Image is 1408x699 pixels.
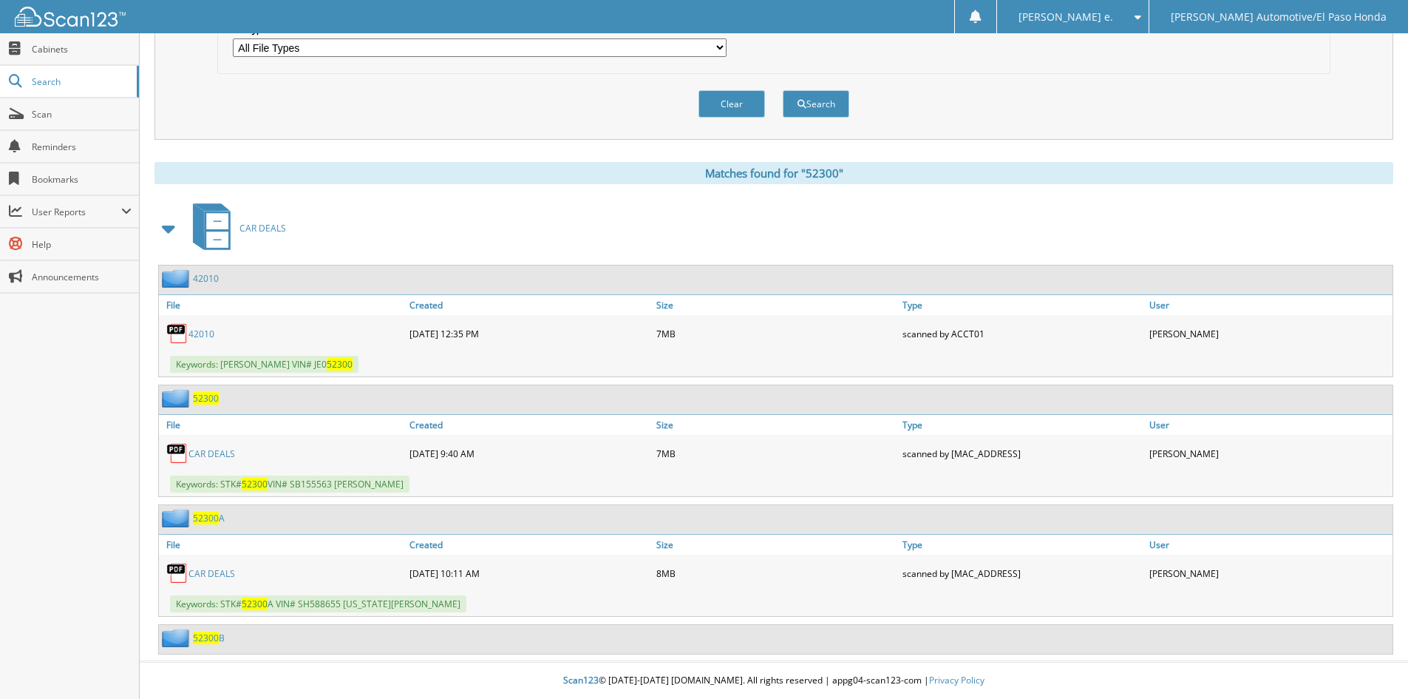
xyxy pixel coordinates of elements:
a: Created [406,295,653,315]
img: PDF.png [166,562,188,584]
img: scan123-logo-white.svg [15,7,126,27]
a: Size [653,415,899,435]
a: Privacy Policy [929,674,984,686]
button: Search [783,90,849,118]
span: Keywords: [PERSON_NAME] VIN# JE0 [170,356,358,373]
a: 52300B [193,632,225,644]
a: File [159,295,406,315]
a: User [1146,415,1392,435]
span: 52300 [193,632,219,644]
img: folder2.png [162,509,193,527]
div: scanned by [MAC_ADDRESS] [899,439,1146,468]
img: folder2.png [162,269,193,288]
span: Help [32,238,132,251]
img: PDF.png [166,323,188,345]
a: File [159,415,406,435]
span: Cabinets [32,43,132,55]
img: folder2.png [162,629,193,647]
span: [PERSON_NAME] e. [1018,13,1113,21]
button: Clear [698,90,765,118]
div: 8MB [653,558,899,588]
div: [DATE] 9:40 AM [406,439,653,468]
a: Size [653,535,899,555]
a: Size [653,295,899,315]
a: CAR DEALS [184,199,286,257]
span: 52300 [327,358,353,371]
span: Bookmarks [32,173,132,186]
iframe: Chat Widget [1334,628,1408,699]
div: [PERSON_NAME] [1146,319,1392,348]
span: Keywords: STK# A VIN# SH588655 [US_STATE][PERSON_NAME] [170,595,466,612]
a: 42010 [193,272,219,285]
span: Reminders [32,141,132,153]
a: 52300 [193,392,219,405]
a: 42010 [188,328,214,340]
a: User [1146,535,1392,555]
a: CAR DEALS [188,448,235,460]
a: CAR DEALS [188,567,235,580]
div: [DATE] 12:35 PM [406,319,653,348]
span: [PERSON_NAME] Automotive/El Paso Honda [1171,13,1387,21]
div: [DATE] 10:11 AM [406,558,653,588]
a: Created [406,415,653,435]
div: Matches found for "52300" [154,162,1393,184]
span: Scan [32,108,132,121]
span: User Reports [32,206,121,218]
span: Keywords: STK# VIN# SB155563 [PERSON_NAME] [170,476,409,493]
div: scanned by ACCT01 [899,319,1146,348]
span: 52300 [242,598,268,610]
a: File [159,535,406,555]
div: 7MB [653,319,899,348]
a: Type [899,415,1146,435]
img: folder2.png [162,389,193,408]
span: 52300 [242,478,268,490]
div: 7MB [653,439,899,468]
a: User [1146,295,1392,315]
a: Type [899,295,1146,315]
img: PDF.png [166,442,188,465]
a: Created [406,535,653,555]
span: Announcements [32,271,132,283]
span: Search [32,75,129,88]
div: [PERSON_NAME] [1146,439,1392,468]
span: CAR DEALS [239,222,286,234]
a: 52300A [193,512,225,524]
span: Scan123 [563,674,599,686]
a: Type [899,535,1146,555]
div: scanned by [MAC_ADDRESS] [899,558,1146,588]
div: [PERSON_NAME] [1146,558,1392,588]
span: 52300 [193,512,219,524]
div: © [DATE]-[DATE] [DOMAIN_NAME]. All rights reserved | appg04-scan123-com | [140,663,1408,699]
